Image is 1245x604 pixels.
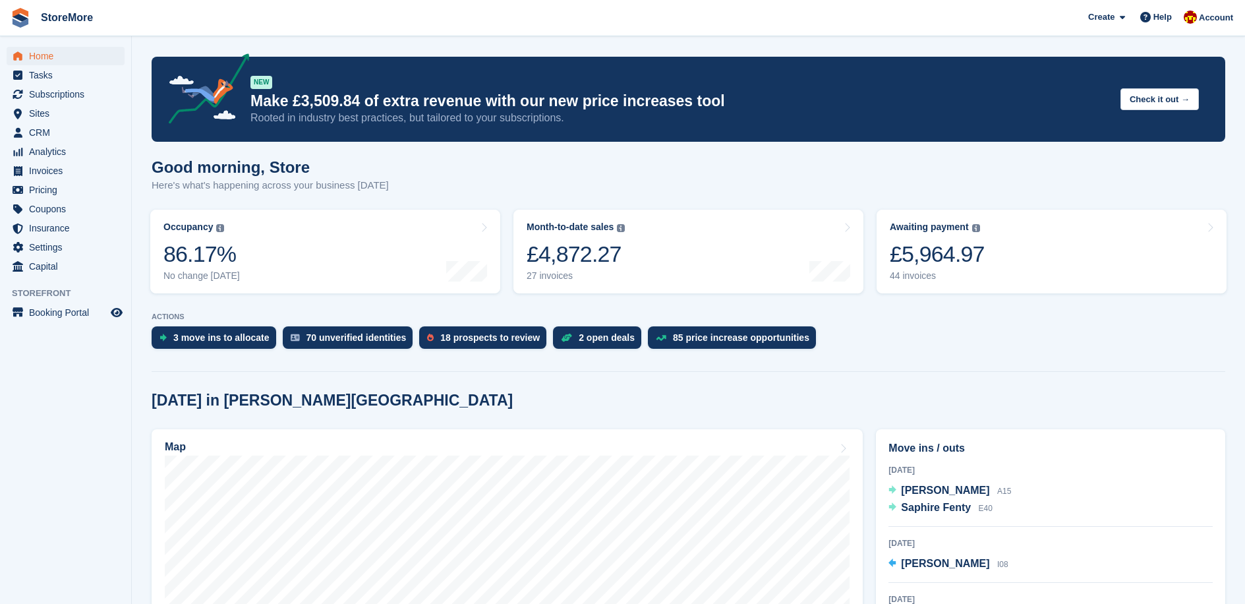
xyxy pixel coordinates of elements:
a: menu [7,162,125,180]
a: menu [7,66,125,84]
img: icon-info-grey-7440780725fd019a000dd9b08b2336e03edf1995a4989e88bcd33f0948082b44.svg [216,224,224,232]
span: A15 [997,487,1011,496]
a: 70 unverified identities [283,326,420,355]
p: Rooted in industry best practices, but tailored to your subscriptions. [250,111,1110,125]
a: 3 move ins to allocate [152,326,283,355]
img: Store More Team [1184,11,1197,24]
span: Invoices [29,162,108,180]
div: [DATE] [888,464,1213,476]
img: deal-1b604bf984904fb50ccaf53a9ad4b4a5d6e5aea283cecdc64d6e3604feb123c2.svg [561,333,572,342]
a: menu [7,219,125,237]
div: 27 invoices [527,270,625,282]
span: I08 [997,560,1008,569]
h2: Move ins / outs [888,440,1213,456]
span: Home [29,47,108,65]
span: Saphire Fenty [901,502,971,513]
p: ACTIONS [152,313,1225,321]
div: 18 prospects to review [440,332,540,343]
div: 70 unverified identities [306,332,407,343]
a: menu [7,257,125,276]
span: E40 [979,504,993,513]
a: menu [7,238,125,257]
a: 2 open deals [553,326,648,355]
a: menu [7,123,125,142]
div: [DATE] [888,537,1213,549]
span: [PERSON_NAME] [901,558,989,569]
img: price-adjustments-announcement-icon-8257ccfd72463d97f412b2fc003d46551f7dbcb40ab6d574587a9cd5c0d94... [158,53,250,129]
div: 2 open deals [579,332,635,343]
span: Coupons [29,200,108,218]
div: £4,872.27 [527,241,625,268]
img: icon-info-grey-7440780725fd019a000dd9b08b2336e03edf1995a4989e88bcd33f0948082b44.svg [972,224,980,232]
span: Storefront [12,287,131,300]
div: 86.17% [163,241,240,268]
div: 44 invoices [890,270,985,282]
span: Analytics [29,142,108,161]
div: Occupancy [163,222,213,233]
a: menu [7,47,125,65]
span: Create [1088,11,1115,24]
a: [PERSON_NAME] I08 [888,556,1008,573]
a: Preview store [109,305,125,320]
a: [PERSON_NAME] A15 [888,483,1011,500]
div: No change [DATE] [163,270,240,282]
a: 85 price increase opportunities [648,326,823,355]
img: verify_identity-adf6edd0f0f0b5bbfe63781bf79b02c33cf7c696d77639b501bdc392416b5a36.svg [291,334,300,342]
img: price_increase_opportunities-93ffe204e8149a01c8c9dc8f82e8f89637d9d84a8eef4429ea346261dce0b2c0.svg [656,335,666,341]
span: Insurance [29,219,108,237]
a: Awaiting payment £5,964.97 44 invoices [877,210,1227,293]
span: Capital [29,257,108,276]
p: Here's what's happening across your business [DATE] [152,178,389,193]
div: Awaiting payment [890,222,969,233]
span: Account [1199,11,1233,24]
a: 18 prospects to review [419,326,553,355]
div: £5,964.97 [890,241,985,268]
h2: Map [165,441,186,453]
a: menu [7,104,125,123]
span: Settings [29,238,108,257]
img: icon-info-grey-7440780725fd019a000dd9b08b2336e03edf1995a4989e88bcd33f0948082b44.svg [617,224,625,232]
a: StoreMore [36,7,98,28]
p: Make £3,509.84 of extra revenue with our new price increases tool [250,92,1110,111]
span: Help [1153,11,1172,24]
a: menu [7,85,125,104]
a: menu [7,303,125,322]
span: [PERSON_NAME] [901,485,989,496]
span: Tasks [29,66,108,84]
span: Sites [29,104,108,123]
span: Booking Portal [29,303,108,322]
h2: [DATE] in [PERSON_NAME][GEOGRAPHIC_DATA] [152,392,513,409]
a: Occupancy 86.17% No change [DATE] [150,210,500,293]
span: Subscriptions [29,85,108,104]
a: menu [7,200,125,218]
a: Month-to-date sales £4,872.27 27 invoices [513,210,863,293]
img: move_ins_to_allocate_icon-fdf77a2bb77ea45bf5b3d319d69a93e2d87916cf1d5bf7949dd705db3b84f3ca.svg [159,334,167,342]
div: NEW [250,76,272,89]
span: Pricing [29,181,108,199]
a: Saphire Fenty E40 [888,500,993,517]
button: Check it out → [1120,88,1199,110]
span: CRM [29,123,108,142]
div: 85 price increase opportunities [673,332,809,343]
a: menu [7,142,125,161]
div: 3 move ins to allocate [173,332,270,343]
h1: Good morning, Store [152,158,389,176]
a: menu [7,181,125,199]
img: stora-icon-8386f47178a22dfd0bd8f6a31ec36ba5ce8667c1dd55bd0f319d3a0aa187defe.svg [11,8,30,28]
img: prospect-51fa495bee0391a8d652442698ab0144808aea92771e9ea1ae160a38d050c398.svg [427,334,434,342]
div: Month-to-date sales [527,222,614,233]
